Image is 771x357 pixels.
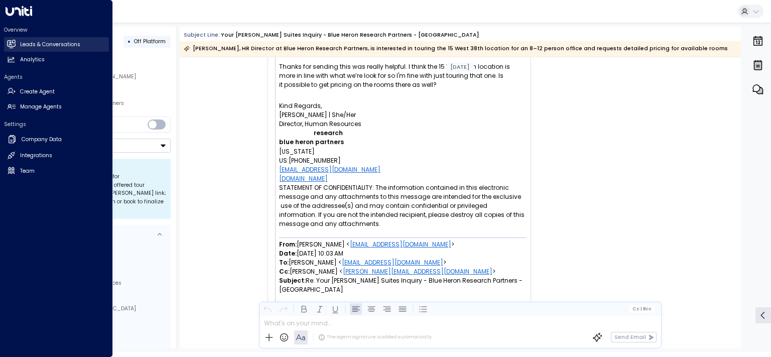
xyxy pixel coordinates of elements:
h2: Analytics [20,56,45,64]
a: Leads & Conversations [4,37,109,52]
h2: Agents [4,73,109,81]
span: Kind Regards, [279,101,322,110]
span: [US_STATE] [279,147,315,156]
a: [EMAIL_ADDRESS][DOMAIN_NAME] [279,165,380,174]
a: Analytics [4,53,109,67]
h2: Integrations [20,152,52,160]
button: Undo [262,303,274,315]
span: Cc Bcc [632,306,652,311]
b: Cc: [279,267,290,276]
h2: Manage Agents [20,103,62,111]
b: To: [279,258,289,267]
div: Your [PERSON_NAME] Suites Inquiry - Blue Heron Research Partners - [GEOGRAPHIC_DATA] [221,31,479,39]
button: Redo [277,303,289,315]
a: [EMAIL_ADDRESS][DOMAIN_NAME] [350,240,451,249]
div: The agent signature is added automatically [318,334,432,341]
span: [PERSON_NAME] | She/Her [279,110,356,120]
a: Integrations [4,149,109,163]
div: • [127,35,131,48]
a: Create Agent [4,84,109,99]
b: Date: [279,249,297,258]
div: [PERSON_NAME] < > [DATE] 10:03 AM [PERSON_NAME] < > [PERSON_NAME] < > Re: Your [PERSON_NAME] Suit... [279,237,526,303]
span: STATEMENT OF CONFIDENTIALITY: The information contained in this electronic message and any attach... [279,183,526,228]
span: US: [279,156,289,165]
b: From: [279,240,297,249]
h2: Settings [4,121,109,128]
h2: Overview [4,26,109,34]
div: [PERSON_NAME], HR Director at Blue Heron Research Partners, is interested in touring the 15 West ... [184,44,728,54]
span: | [640,306,641,311]
a: Team [4,164,109,178]
b: Subject: [279,276,306,285]
button: Cc|Bcc [629,305,655,312]
h2: Create Agent [20,88,55,96]
div: Thanks for sending this was really helpful. I think the 15 West 38th location is more in line wit... [279,62,526,89]
h2: Company Data [22,136,62,144]
span: Off Platform [134,38,166,45]
a: Company Data [4,132,109,148]
span: Director, Human Resources [279,120,361,129]
a: [PERSON_NAME][EMAIL_ADDRESS][DOMAIN_NAME] [343,267,492,276]
h2: Team [20,167,35,175]
span: Subject Line: [184,31,220,39]
span: [PHONE_NUMBER] [289,156,341,165]
b: blue heron [279,138,314,146]
a: [DOMAIN_NAME] [279,174,328,183]
a: Manage Agents [4,100,109,114]
div: [DATE] [447,62,474,72]
b: research partners [314,129,344,146]
a: [EMAIL_ADDRESS][DOMAIN_NAME] [342,258,443,267]
h2: Leads & Conversations [20,41,80,49]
